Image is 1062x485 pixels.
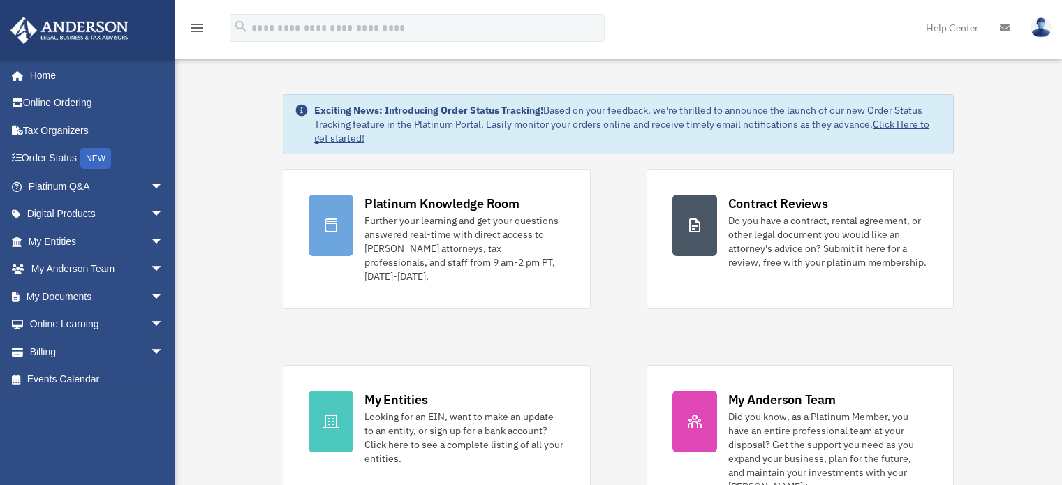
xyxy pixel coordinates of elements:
i: search [233,19,249,34]
a: Events Calendar [10,366,185,394]
a: Platinum Q&Aarrow_drop_down [10,172,185,200]
span: arrow_drop_down [150,227,178,256]
span: arrow_drop_down [150,338,178,366]
a: Click Here to get started! [314,118,929,144]
a: My Entitiesarrow_drop_down [10,227,185,255]
div: NEW [80,148,111,169]
a: Home [10,61,178,89]
span: arrow_drop_down [150,311,178,339]
div: Looking for an EIN, want to make an update to an entity, or sign up for a bank account? Click her... [364,410,564,465]
div: Based on your feedback, we're thrilled to announce the launch of our new Order Status Tracking fe... [314,103,942,145]
div: My Anderson Team [728,391,836,408]
img: User Pic [1031,17,1052,38]
a: Online Learningarrow_drop_down [10,311,185,338]
a: Digital Productsarrow_drop_down [10,200,185,228]
a: Order StatusNEW [10,144,185,173]
div: Further your learning and get your questions answered real-time with direct access to [PERSON_NAM... [364,214,564,283]
a: menu [189,24,205,36]
div: Do you have a contract, rental agreement, or other legal document you would like an attorney's ad... [728,214,928,269]
strong: Exciting News: Introducing Order Status Tracking! [314,104,543,117]
a: My Anderson Teamarrow_drop_down [10,255,185,283]
a: Platinum Knowledge Room Further your learning and get your questions answered real-time with dire... [283,169,590,309]
span: arrow_drop_down [150,172,178,201]
div: Contract Reviews [728,195,828,212]
span: arrow_drop_down [150,283,178,311]
i: menu [189,20,205,36]
span: arrow_drop_down [150,200,178,229]
a: Tax Organizers [10,117,185,144]
span: arrow_drop_down [150,255,178,284]
a: Contract Reviews Do you have a contract, rental agreement, or other legal document you would like... [647,169,954,309]
a: Billingarrow_drop_down [10,338,185,366]
div: My Entities [364,391,427,408]
div: Platinum Knowledge Room [364,195,519,212]
a: My Documentsarrow_drop_down [10,283,185,311]
img: Anderson Advisors Platinum Portal [6,17,133,44]
a: Online Ordering [10,89,185,117]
